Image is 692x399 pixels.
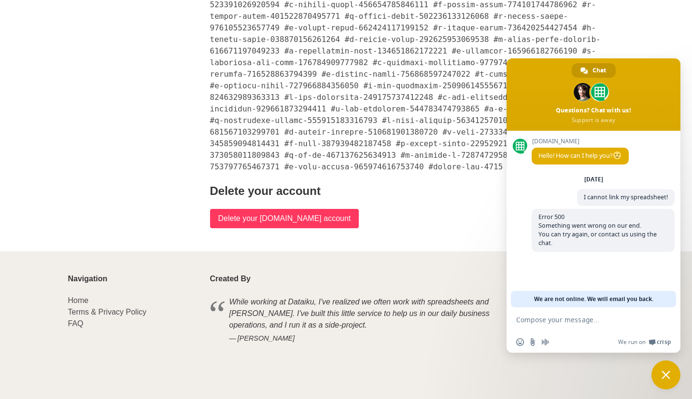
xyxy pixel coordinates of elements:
[210,184,624,197] h4: Delete your account
[68,308,147,316] a: Terms & Privacy Policy
[68,296,89,304] a: Home
[657,338,671,346] span: Crisp
[584,177,603,182] div: [DATE]
[516,316,650,324] textarea: Compose your message...
[210,209,359,228] input: Delete your [DOMAIN_NAME] account
[618,338,646,346] span: We run on
[210,275,530,283] p: Created By
[541,338,549,346] span: Audio message
[651,360,680,389] div: Close chat
[516,338,524,346] span: Insert an emoji
[68,275,198,283] p: Navigation
[538,151,622,160] span: Hello! How can I help you?
[68,319,84,328] a: FAQ
[229,333,510,344] cite: [PERSON_NAME]
[210,295,530,345] blockquote: While working at Dataiku, I've realized we often work with spreadsheets and [PERSON_NAME]. I've b...
[534,291,653,307] span: We are not online. We will email you back.
[618,338,671,346] a: We run onCrisp
[572,63,616,78] div: Chat
[538,213,657,247] span: Error 500 Something went wrong on our end. You can try again, or contact us using the chat.
[532,138,629,145] span: [DOMAIN_NAME]
[529,338,537,346] span: Send a file
[593,63,606,78] span: Chat
[584,193,668,201] span: I cannot link my spreadsheet!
